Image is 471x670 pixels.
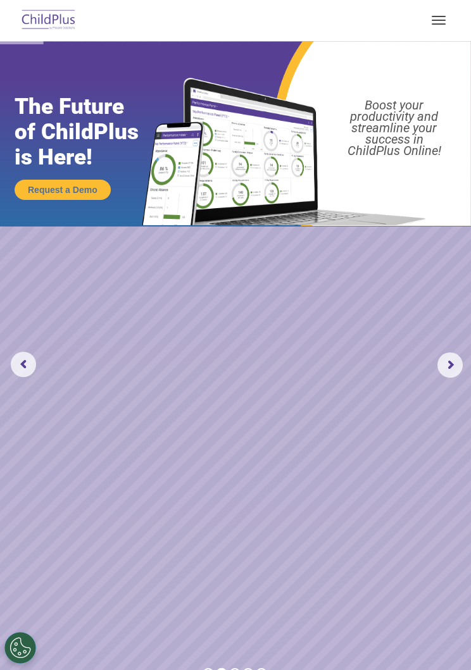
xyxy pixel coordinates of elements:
[203,73,241,83] span: Last name
[19,6,78,35] img: ChildPlus by Procare Solutions
[203,125,256,135] span: Phone number
[4,632,36,664] button: Cookies Settings
[325,99,464,156] rs-layer: Boost your productivity and streamline your success in ChildPlus Online!
[15,94,165,170] rs-layer: The Future of ChildPlus is Here!
[15,180,111,200] a: Request a Demo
